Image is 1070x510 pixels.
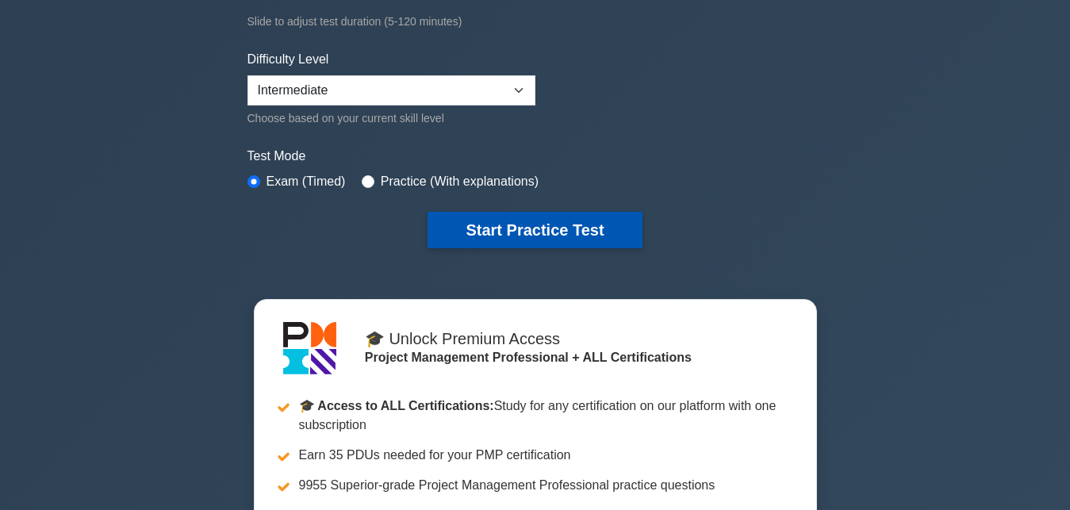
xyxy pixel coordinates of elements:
[381,172,539,191] label: Practice (With explanations)
[247,12,823,31] div: Slide to adjust test duration (5-120 minutes)
[247,147,823,166] label: Test Mode
[247,109,535,128] div: Choose based on your current skill level
[267,172,346,191] label: Exam (Timed)
[428,212,642,248] button: Start Practice Test
[247,50,329,69] label: Difficulty Level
